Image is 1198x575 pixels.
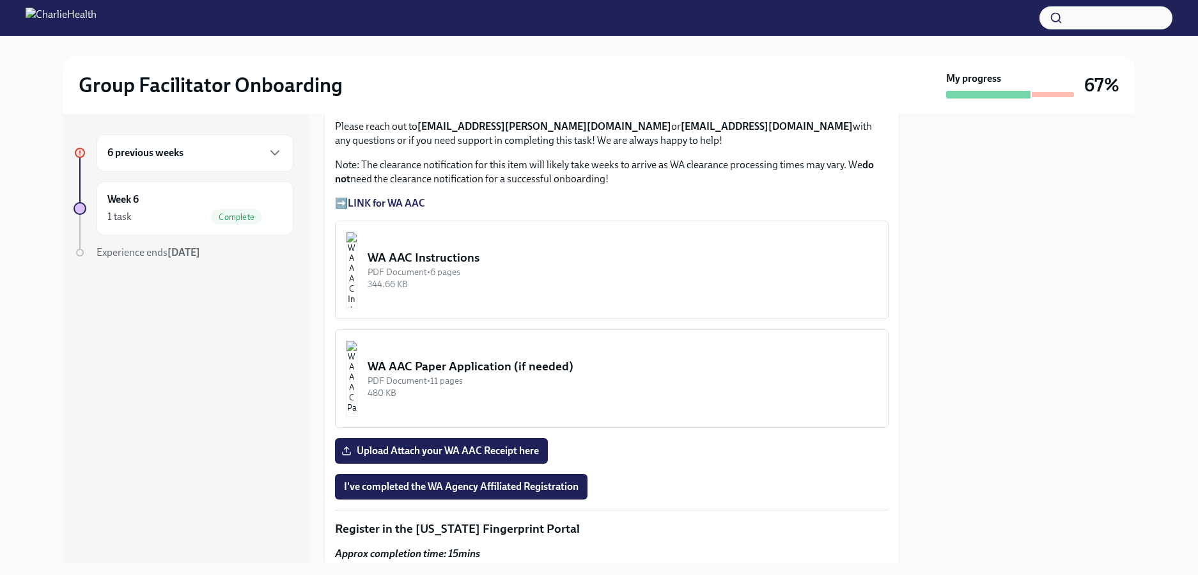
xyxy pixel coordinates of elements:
[97,246,200,258] span: Experience ends
[346,232,357,308] img: WA AAC Instructions
[946,72,1001,86] strong: My progress
[368,278,878,290] div: 344.66 KB
[107,146,183,160] h6: 6 previous weeks
[167,246,200,258] strong: [DATE]
[681,120,853,132] strong: [EMAIL_ADDRESS][DOMAIN_NAME]
[417,120,671,132] strong: [EMAIL_ADDRESS][PERSON_NAME][DOMAIN_NAME]
[107,210,132,224] div: 1 task
[335,120,889,148] p: Please reach out to or with any questions or if you need support in completing this task! We are ...
[368,375,878,387] div: PDF Document • 11 pages
[211,212,262,222] span: Complete
[335,196,889,210] p: ➡️
[107,193,139,207] h6: Week 6
[344,445,539,457] span: Upload Attach your WA AAC Receipt here
[335,329,889,428] button: WA AAC Paper Application (if needed)PDF Document•11 pages480 KB
[346,340,357,417] img: WA AAC Paper Application (if needed)
[344,480,579,493] span: I've completed the WA Agency Affiliated Registration
[74,182,293,235] a: Week 61 taskComplete
[368,249,878,266] div: WA AAC Instructions
[335,547,480,560] strong: Approx completion time: 15mins
[368,387,878,399] div: 480 KB
[368,358,878,375] div: WA AAC Paper Application (if needed)
[97,134,293,171] div: 6 previous weeks
[348,197,425,209] a: LINK for WA AAC
[1084,74,1119,97] h3: 67%
[335,158,889,186] p: Note: The clearance notification for this item will likely take weeks to arrive as WA clearance p...
[368,266,878,278] div: PDF Document • 6 pages
[335,521,889,537] p: Register in the [US_STATE] Fingerprint Portal
[335,474,587,500] button: I've completed the WA Agency Affiliated Registration
[26,8,97,28] img: CharlieHealth
[335,438,548,464] label: Upload Attach your WA AAC Receipt here
[335,221,889,319] button: WA AAC InstructionsPDF Document•6 pages344.66 KB
[335,159,874,185] strong: do not
[79,72,343,98] h2: Group Facilitator Onboarding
